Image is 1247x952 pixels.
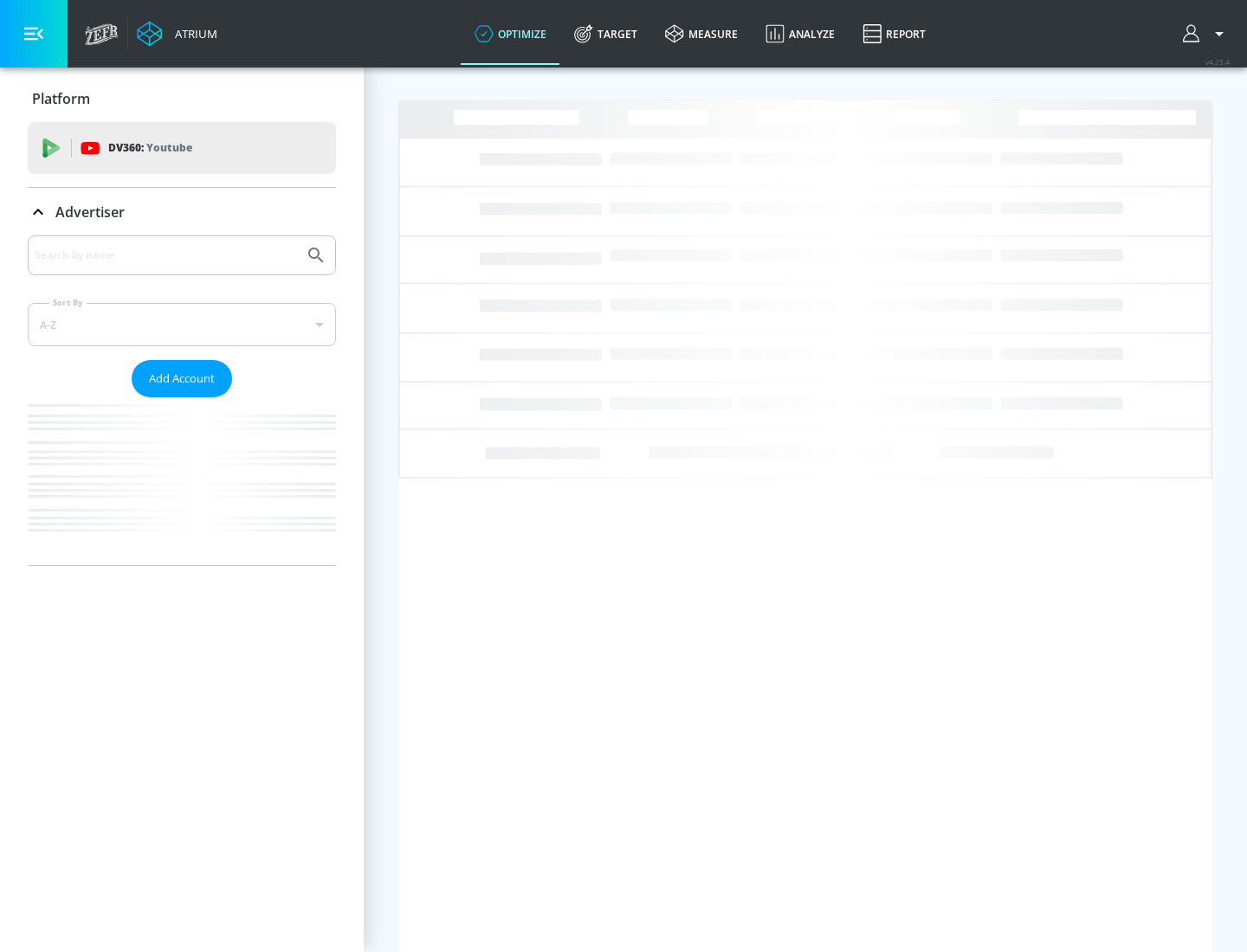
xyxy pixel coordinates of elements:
a: measure [651,3,752,65]
a: Report [849,3,940,65]
nav: list of Advertiser [28,397,336,565]
div: Platform [28,74,336,123]
p: Advertiser [55,203,125,222]
input: Search by name [35,244,297,267]
div: Advertiser [28,235,336,565]
p: DV360: [108,138,192,158]
div: DV360: Youtube [28,122,336,174]
a: Target [560,3,651,65]
p: Platform [32,89,90,108]
div: Advertiser [28,188,336,236]
div: Atrium [168,26,217,42]
button: Add Account [132,360,232,397]
p: Youtube [146,138,192,157]
span: v 4.25.4 [1205,57,1230,67]
a: optimize [461,3,560,65]
a: Atrium [137,21,217,47]
label: Sort By [49,297,87,308]
span: Add Account [149,369,215,389]
a: Analyze [752,3,849,65]
div: A-Z [28,303,336,346]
